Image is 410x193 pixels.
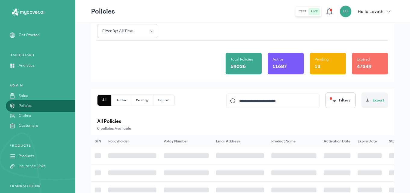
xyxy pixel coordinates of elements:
button: Filter by: all time [97,24,157,38]
p: Expired [357,56,370,62]
p: Customers [19,123,38,129]
p: 0 policies Available [97,126,388,132]
button: All [97,95,112,106]
button: live [309,8,320,15]
p: Get Started [19,32,40,38]
p: Active [273,56,283,62]
p: Total Policies [230,56,253,62]
p: Pending [315,56,329,62]
p: All Policies [97,117,388,126]
p: Hello Loveth [358,8,383,15]
th: Email Address [212,135,268,147]
button: Export [362,92,388,108]
p: Insurance Links [19,163,45,169]
div: LO [340,5,352,17]
button: test [297,8,309,15]
p: Sales [19,93,28,99]
th: Activation Date [320,135,354,147]
th: Policyholder [105,135,160,147]
p: Claims [19,113,31,119]
th: S/N [91,135,105,147]
button: Active [112,95,131,106]
p: Policies [91,7,115,16]
span: Filter by: all time [99,28,137,34]
button: Pending [131,95,153,106]
span: Export [373,97,384,104]
p: 11687 [273,62,287,71]
p: Policies [19,103,32,109]
p: 13 [315,62,320,71]
p: Analytics [19,62,35,69]
button: Expired [153,95,174,106]
button: LOHello Loveth [340,5,394,17]
th: Expiry Date [354,135,385,147]
button: Filters [325,92,356,108]
th: Product Name [268,135,320,147]
p: 47349 [357,62,371,71]
p: 59036 [230,62,246,71]
th: Policy Number [160,135,212,147]
p: Products [19,153,34,159]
